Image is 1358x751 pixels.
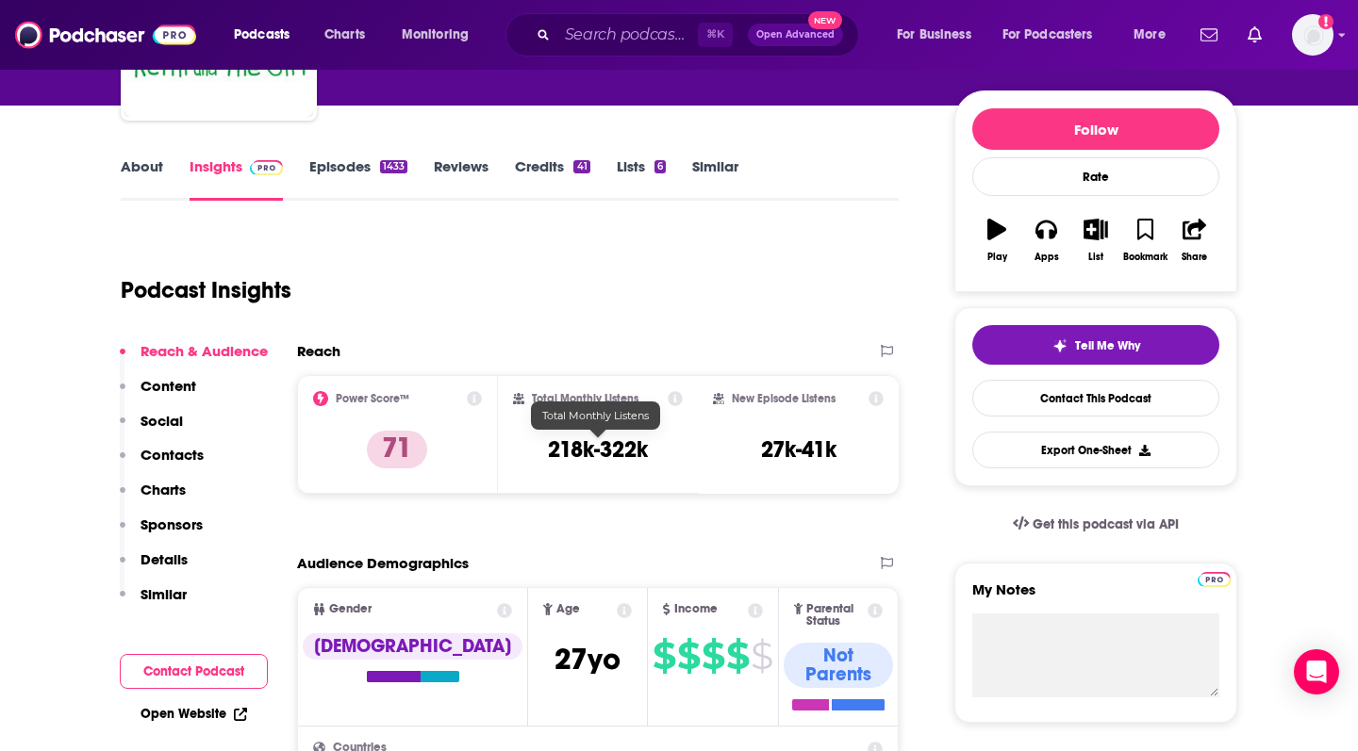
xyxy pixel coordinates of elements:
div: List [1088,252,1103,263]
button: Open AdvancedNew [748,24,843,46]
button: Details [120,550,188,585]
a: Pro website [1198,569,1231,587]
span: New [808,11,842,29]
h3: 27k-41k [761,435,836,464]
h2: Power Score™ [336,392,409,405]
span: $ [653,641,675,671]
a: Get this podcast via API [998,501,1194,547]
p: Social [141,412,183,430]
button: Export One-Sheet [972,432,1219,468]
a: Lists6 [617,157,666,201]
span: Income [674,603,718,615]
span: Tell Me Why [1075,338,1140,353]
p: Charts [141,481,186,498]
p: 71 [367,431,427,468]
span: $ [751,641,772,671]
span: $ [726,641,749,671]
span: ⌘ K [698,23,733,47]
span: $ [677,641,700,671]
button: Social [120,412,183,447]
span: $ [702,641,724,671]
a: Episodes1433 [309,157,407,201]
button: Show profile menu [1292,14,1333,56]
p: Similar [141,585,187,603]
img: tell me why sparkle [1052,338,1068,353]
a: InsightsPodchaser Pro [190,157,283,201]
img: Podchaser - Follow, Share and Rate Podcasts [15,17,196,53]
h2: Total Monthly Listens [532,392,638,405]
p: Content [141,377,196,395]
button: Contact Podcast [120,654,268,689]
button: List [1071,206,1120,274]
div: Apps [1035,252,1059,263]
span: Total Monthly Listens [542,409,649,422]
h1: Podcast Insights [121,276,291,304]
button: open menu [990,20,1120,50]
div: Not Parents [784,643,893,688]
div: Rate [972,157,1219,196]
a: Show notifications dropdown [1193,19,1225,51]
h3: 218k-322k [548,435,648,464]
div: Bookmark [1123,252,1168,263]
button: open menu [221,20,314,50]
button: Sponsors [120,515,203,550]
a: Open Website [141,706,247,722]
div: Search podcasts, credits, & more... [523,13,877,57]
button: Follow [972,108,1219,150]
span: Podcasts [234,22,290,48]
button: open menu [389,20,493,50]
button: Content [120,377,196,412]
div: [DEMOGRAPHIC_DATA] [303,633,522,660]
h2: Audience Demographics [297,554,469,572]
div: Open Intercom Messenger [1294,649,1339,694]
input: Search podcasts, credits, & more... [557,20,698,50]
img: Podchaser Pro [1198,572,1231,587]
button: Share [1170,206,1219,274]
button: Reach & Audience [120,342,268,377]
button: Contacts [120,446,204,481]
div: 41 [573,160,589,173]
h2: New Episode Listens [732,392,836,405]
div: Share [1182,252,1207,263]
p: Reach & Audience [141,342,268,360]
label: My Notes [972,580,1219,613]
span: Parental Status [806,603,864,628]
a: Credits41 [515,157,589,201]
button: tell me why sparkleTell Me Why [972,325,1219,365]
svg: Add a profile image [1318,14,1333,29]
button: Apps [1021,206,1070,274]
img: Podchaser Pro [250,160,283,175]
p: Sponsors [141,515,203,533]
button: Charts [120,481,186,515]
button: Play [972,206,1021,274]
a: Similar [692,157,738,201]
p: Details [141,550,188,568]
span: Age [556,603,580,615]
a: Reviews [434,157,489,201]
span: 27 yo [555,641,621,678]
a: Show notifications dropdown [1240,19,1269,51]
button: Bookmark [1120,206,1169,274]
span: Charts [324,22,365,48]
a: Contact This Podcast [972,380,1219,416]
div: Play [987,252,1007,263]
span: Logged in as nickross [1292,14,1333,56]
div: 6 [654,160,666,173]
button: open menu [1120,20,1189,50]
a: Charts [312,20,376,50]
p: Contacts [141,446,204,464]
img: User Profile [1292,14,1333,56]
span: More [1134,22,1166,48]
span: Open Advanced [756,30,835,40]
a: About [121,157,163,201]
button: open menu [884,20,995,50]
span: Monitoring [402,22,469,48]
button: Similar [120,585,187,620]
span: Gender [329,603,372,615]
h2: Reach [297,342,340,360]
span: Get this podcast via API [1033,516,1179,532]
div: 1433 [380,160,407,173]
span: For Business [897,22,971,48]
span: For Podcasters [1002,22,1093,48]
